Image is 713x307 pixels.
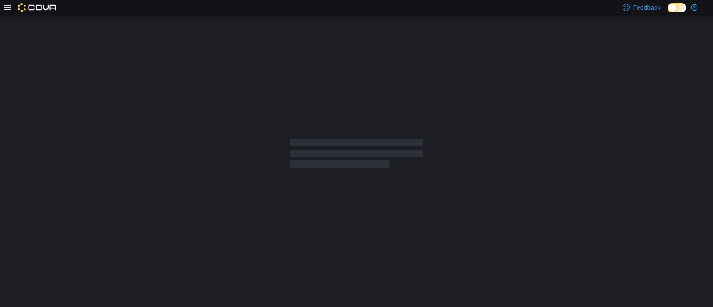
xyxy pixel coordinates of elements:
img: Cova [18,3,57,12]
span: Feedback [633,3,660,12]
input: Dark Mode [668,3,686,12]
span: Loading [290,141,423,169]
